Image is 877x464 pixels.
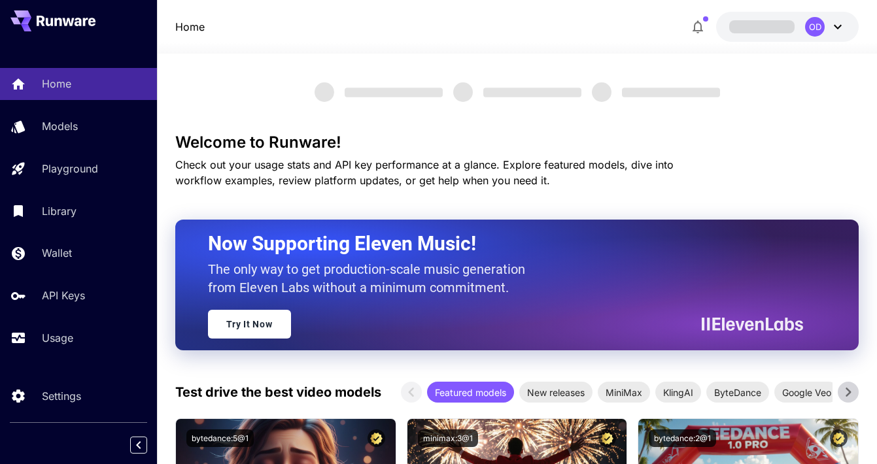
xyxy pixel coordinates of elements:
p: Test drive the best video models [175,382,381,402]
span: KlingAI [655,386,701,399]
button: bytedance:2@1 [649,429,716,447]
div: OD [805,17,825,37]
p: Library [42,203,77,219]
span: MiniMax [598,386,650,399]
p: Models [42,118,78,134]
button: minimax:3@1 [418,429,478,447]
div: Google Veo [774,382,839,403]
button: Certified Model – Vetted for best performance and includes a commercial license. [830,429,848,447]
p: Playground [42,161,98,176]
div: Featured models [427,382,514,403]
span: ByteDance [706,386,769,399]
p: The only way to get production-scale music generation from Eleven Labs without a minimum commitment. [208,260,535,297]
button: OD [716,12,859,42]
a: Try It Now [208,310,291,339]
span: Google Veo [774,386,839,399]
a: Home [175,19,205,35]
h2: Now Supporting Eleven Music! [208,231,794,256]
h3: Welcome to Runware! [175,133,859,152]
p: Usage [42,330,73,346]
div: New releases [519,382,593,403]
div: Collapse sidebar [140,433,157,457]
div: MiniMax [598,382,650,403]
div: ByteDance [706,382,769,403]
p: API Keys [42,288,85,303]
button: Collapse sidebar [130,437,147,454]
button: Certified Model – Vetted for best performance and includes a commercial license. [598,429,616,447]
button: bytedance:5@1 [186,429,254,447]
p: Settings [42,388,81,404]
nav: breadcrumb [175,19,205,35]
div: KlingAI [655,382,701,403]
span: Featured models [427,386,514,399]
p: Home [42,76,71,91]
p: Wallet [42,245,72,261]
span: Check out your usage stats and API key performance at a glance. Explore featured models, dive int... [175,158,674,187]
button: Certified Model – Vetted for best performance and includes a commercial license. [368,429,385,447]
span: New releases [519,386,593,399]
